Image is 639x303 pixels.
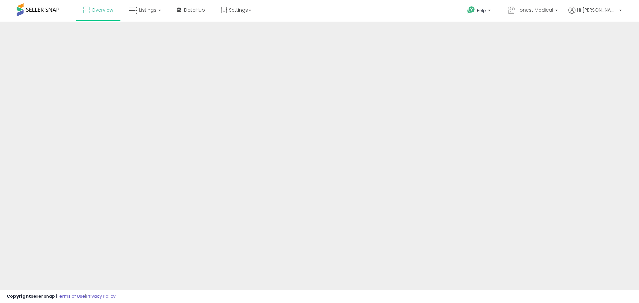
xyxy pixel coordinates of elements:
[86,293,115,299] a: Privacy Policy
[477,8,486,13] span: Help
[462,1,497,22] a: Help
[139,7,156,13] span: Listings
[577,7,617,13] span: Hi [PERSON_NAME]
[184,7,205,13] span: DataHub
[7,293,31,299] strong: Copyright
[92,7,113,13] span: Overview
[568,7,622,22] a: Hi [PERSON_NAME]
[467,6,475,14] i: Get Help
[57,293,85,299] a: Terms of Use
[7,293,115,300] div: seller snap | |
[517,7,553,13] span: Honest Medical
